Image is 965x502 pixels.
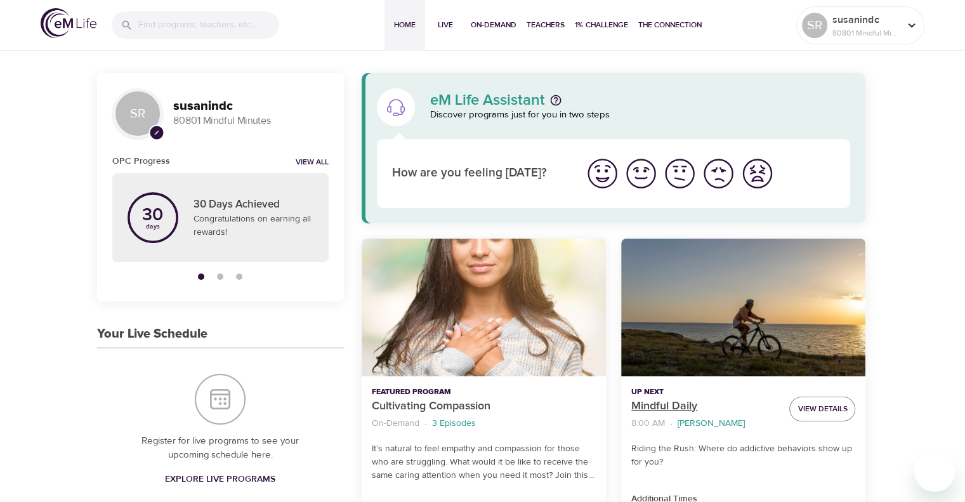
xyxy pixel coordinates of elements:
[624,156,659,191] img: good
[670,415,673,432] li: ·
[622,154,660,193] button: I'm feeling good
[740,156,775,191] img: worst
[738,154,777,193] button: I'm feeling worst
[195,374,246,425] img: Your Live Schedule
[430,93,545,108] p: eM Life Assistant
[660,154,699,193] button: I'm feeling ok
[392,164,568,183] p: How are you feeling [DATE]?
[112,154,170,168] h6: OPC Progress
[631,415,779,432] nav: breadcrumb
[575,18,628,32] span: 1% Challenge
[638,18,702,32] span: The Connection
[471,18,516,32] span: On-Demand
[390,18,420,32] span: Home
[789,397,855,421] button: View Details
[386,97,406,117] img: eM Life Assistant
[372,415,596,432] nav: breadcrumb
[142,206,163,224] p: 30
[621,239,865,376] button: Mindful Daily
[424,415,427,432] li: ·
[41,8,96,38] img: logo
[699,154,738,193] button: I'm feeling bad
[173,114,329,128] p: 80801 Mindful Minutes
[362,239,606,376] button: Cultivating Compassion
[678,417,745,430] p: [PERSON_NAME]
[160,468,280,491] a: Explore Live Programs
[432,417,476,430] p: 3 Episodes
[583,154,622,193] button: I'm feeling great
[662,156,697,191] img: ok
[631,386,779,398] p: Up Next
[97,327,207,341] h3: Your Live Schedule
[527,18,565,32] span: Teachers
[631,398,779,415] p: Mindful Daily
[173,99,329,114] h3: susanindc
[631,417,665,430] p: 8:00 AM
[832,27,900,39] p: 80801 Mindful Minutes
[112,88,163,139] div: SR
[832,12,900,27] p: susanindc
[194,197,313,213] p: 30 Days Achieved
[585,156,620,191] img: great
[296,157,329,168] a: View all notifications
[122,434,318,463] p: Register for live programs to see your upcoming schedule here.
[372,386,596,398] p: Featured Program
[631,442,855,469] p: Riding the Rush: Where do addictive behaviors show up for you?
[372,398,596,415] p: Cultivating Compassion
[430,18,461,32] span: Live
[194,213,313,239] p: Congratulations on earning all rewards!
[802,13,827,38] div: SR
[430,108,851,122] p: Discover programs just for you in two steps
[798,402,847,416] span: View Details
[142,224,163,229] p: days
[138,11,279,39] input: Find programs, teachers, etc...
[372,442,596,482] p: It’s natural to feel empathy and compassion for those who are struggling. What would it be like t...
[372,417,419,430] p: On-Demand
[701,156,736,191] img: bad
[914,451,955,492] iframe: Button to launch messaging window
[165,472,275,487] span: Explore Live Programs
